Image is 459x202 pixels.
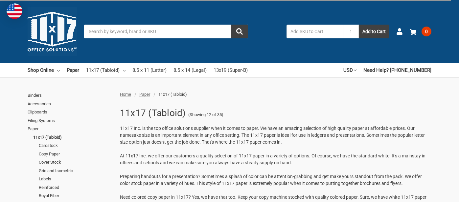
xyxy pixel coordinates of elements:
a: Need Help? [PHONE_NUMBER] [363,63,431,77]
a: 13x19 (Super-B) [214,63,248,77]
a: Accessories [28,100,113,108]
span: At 11x17 Inc. we offer our customers a quality selection of 11x17 paper in a variety of options. ... [120,153,425,165]
span: 11x17 Inc. is the top office solutions supplier when it comes to paper. We have an amazing select... [120,126,425,145]
a: Copy Paper [39,150,113,158]
a: Royal Fiber [39,192,113,200]
a: Binders [28,91,113,100]
a: 0 [410,23,431,40]
span: Preparing handouts for a presentation? Sometimes a splash of color can be attention-grabbing and ... [120,174,422,186]
input: Add SKU to Cart [287,25,343,38]
button: Add to Cart [359,25,389,38]
a: USD [343,63,356,77]
img: 11x17.com [28,7,77,56]
a: Cardstock [39,141,113,150]
h1: 11x17 (Tabloid) [120,105,186,122]
a: Clipboards [28,108,113,116]
input: Search by keyword, brand or SKU [84,25,248,38]
a: 11x17 (Tabloid) [33,133,113,142]
span: 0 [422,27,431,36]
a: Home [120,92,131,97]
a: 8.5 x 14 (Legal) [173,63,207,77]
a: Reinforced [39,183,113,192]
a: Grid and Isometric [39,167,113,175]
a: 8.5 x 11 (Letter) [132,63,167,77]
a: Paper [67,63,79,77]
a: Cover Stock [39,158,113,167]
a: Labels [39,175,113,183]
a: Filing Systems [28,116,113,125]
a: 11x17 (Tabloid) [86,63,126,77]
a: Paper [139,92,150,97]
span: 11x17 (Tabloid) [158,92,187,97]
a: Paper [28,125,113,133]
img: duty and tax information for United States [7,3,22,19]
a: Shop Online [28,63,60,77]
span: (Showing 12 of 35) [188,111,223,118]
